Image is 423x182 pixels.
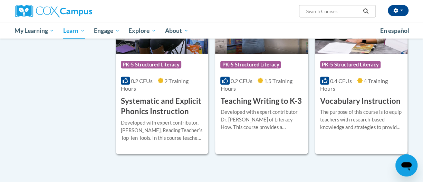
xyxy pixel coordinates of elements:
[320,61,381,68] span: PK-5 Structured Literacy
[320,108,402,131] div: The purpose of this course is to equip teachers with research-based knowledge and strategies to p...
[220,78,292,92] span: 1.5 Training Hours
[89,23,124,39] a: Engage
[15,5,92,18] img: Cox Campus
[59,23,89,39] a: Learn
[94,27,120,35] span: Engage
[128,27,156,35] span: Explore
[320,78,388,92] span: 4 Training Hours
[165,27,189,35] span: About
[10,23,59,39] a: My Learning
[360,7,371,16] button: Search
[15,27,54,35] span: My Learning
[395,154,417,176] iframe: Button to launch messaging window
[305,7,360,16] input: Search Courses
[388,5,408,16] button: Account Settings
[220,108,302,131] div: Developed with expert contributor Dr. [PERSON_NAME] of Literacy How. This course provides a resea...
[161,23,193,39] a: About
[10,23,414,39] div: Main menu
[376,24,414,38] a: En español
[121,78,189,92] span: 2 Training Hours
[15,5,139,18] a: Cox Campus
[380,27,409,34] span: En español
[330,78,352,84] span: 0.4 CEUs
[124,23,161,39] a: Explore
[63,27,85,35] span: Learn
[121,119,203,142] div: Developed with expert contributor, [PERSON_NAME], Reading Teacherʹs Top Ten Tools. In this course...
[121,61,181,68] span: PK-5 Structured Literacy
[220,96,301,107] h3: Teaching Writing to K-3
[231,78,252,84] span: 0.2 CEUs
[320,96,401,107] h3: Vocabulary Instruction
[121,96,203,117] h3: Systematic and Explicit Phonics Instruction
[220,61,281,68] span: PK-5 Structured Literacy
[131,78,153,84] span: 0.2 CEUs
